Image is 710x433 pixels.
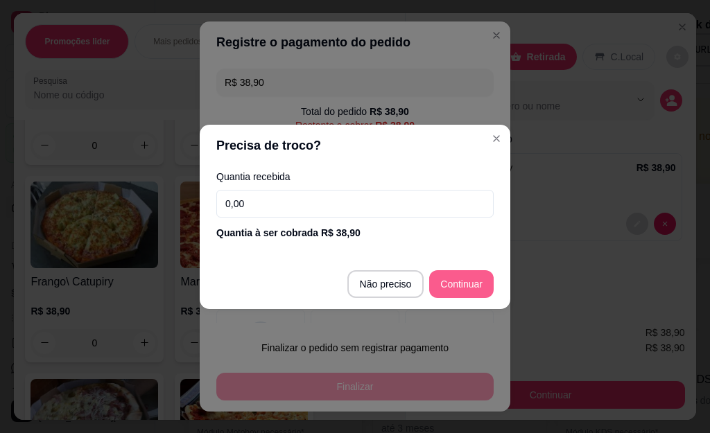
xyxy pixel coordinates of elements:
label: Quantia recebida [216,172,494,182]
div: Quantia à ser cobrada R$ 38,90 [216,226,494,240]
button: Continuar [429,270,494,298]
header: Precisa de troco? [200,125,510,166]
button: Não preciso [347,270,424,298]
button: Close [485,127,508,150]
